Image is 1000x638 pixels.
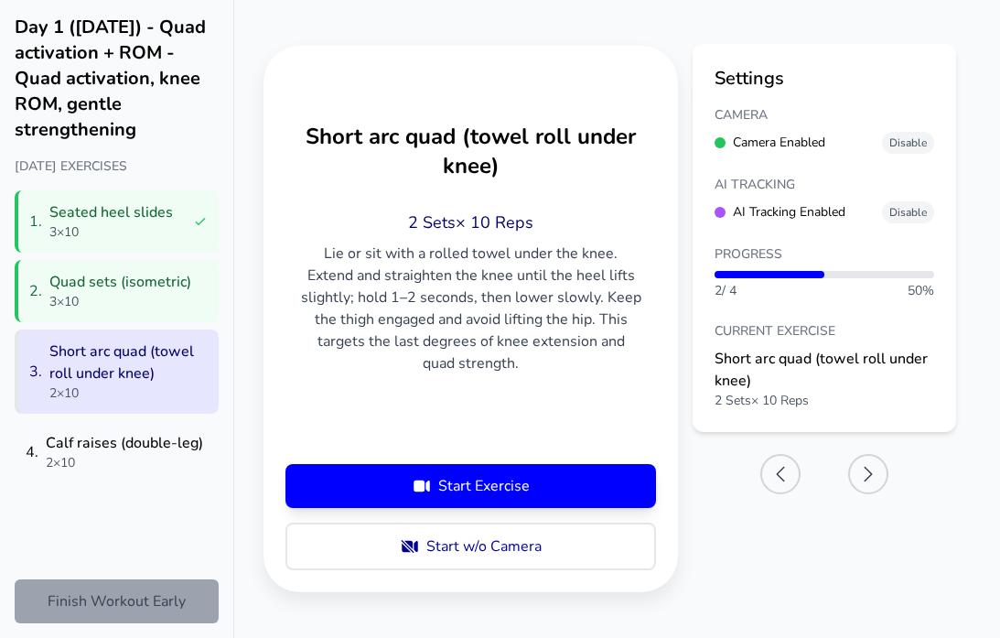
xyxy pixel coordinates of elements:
[285,122,656,180] h2: Short arc quad (towel roll under knee)
[715,66,934,92] h2: Settings
[49,271,191,293] div: Quad sets (isometric)
[15,157,219,176] div: [DATE] Exercises
[15,190,219,253] button: 1.Seated heel slides3×10
[29,361,42,383] div: 3 .
[715,322,934,341] h3: Current Exercise
[882,201,934,223] button: Disable
[15,260,219,322] button: 2.Quad sets (isometric)3×10
[49,223,173,242] div: 3 × 10
[46,454,203,472] div: 2 × 10
[15,330,219,414] button: 3.Short arc quad (towel roll under knee)2×10
[15,579,219,623] button: Finish Workout Early
[15,15,219,143] h1: Day 1 ([DATE]) - Quad activation + ROM - Quad activation, knee ROM, gentle strengthening
[715,245,934,264] h3: Progress
[29,211,42,232] div: 1 .
[300,210,641,235] p: 2 Sets × 10 Reps
[49,293,191,311] div: 3 × 10
[908,282,934,300] span: 50 %
[715,392,934,410] div: 2 Sets × 10 Reps
[715,176,934,194] h3: AI Tracking
[49,384,208,403] div: 2 × 10
[715,106,934,124] h3: Camera
[882,132,934,154] button: Disable
[733,203,845,222] span: AI Tracking Enabled
[26,441,38,463] div: 4 .
[285,523,656,570] button: Start w/o Camera
[715,348,934,392] div: Short arc quad (towel roll under knee)
[46,432,203,454] div: Calf raises (double-leg)
[49,341,208,384] div: Short arc quad (towel roll under knee)
[715,282,737,300] span: 2 / 4
[733,134,825,152] span: Camera Enabled
[29,280,42,302] div: 2 .
[300,243,641,374] p: Lie or sit with a rolled towel under the knee. Extend and straighten the knee until the heel lift...
[49,201,173,223] div: Seated heel slides
[285,464,656,508] button: Start Exercise
[15,421,219,483] button: 4.Calf raises (double-leg)2×10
